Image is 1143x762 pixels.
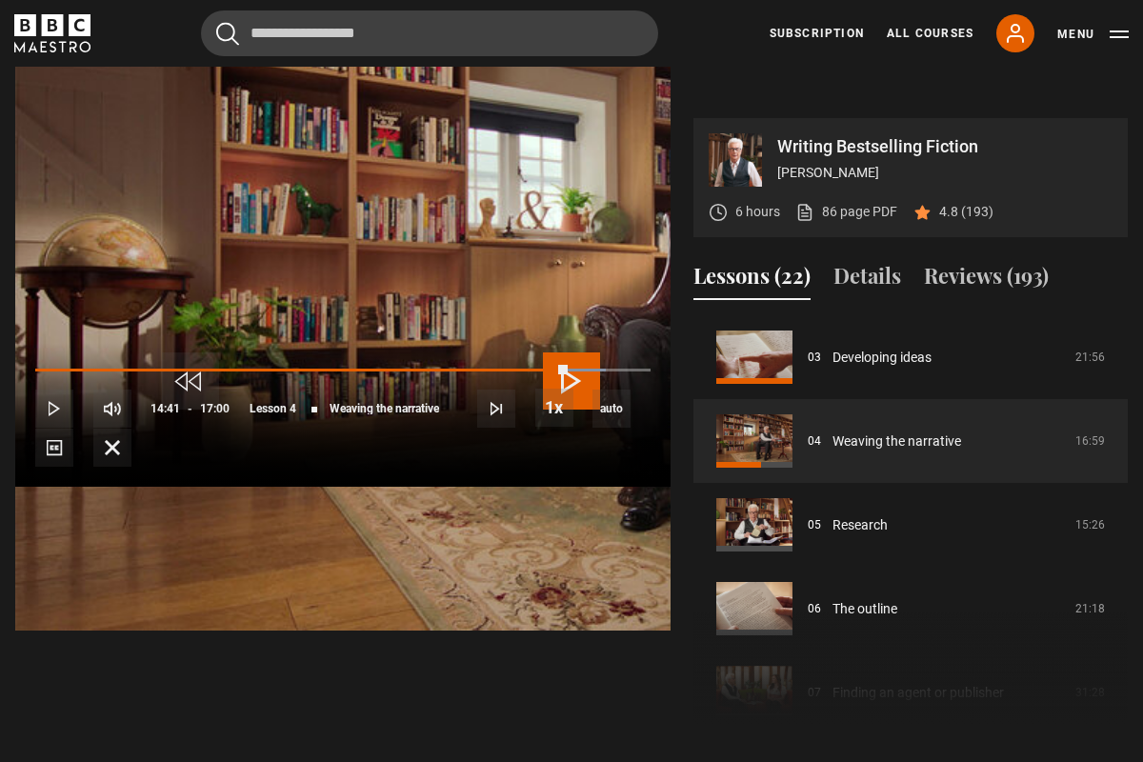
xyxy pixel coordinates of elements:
button: Toggle navigation [1057,25,1129,44]
button: Mute [93,390,131,428]
button: Play [35,390,73,428]
a: 86 page PDF [795,202,897,222]
span: 14:41 [150,391,180,426]
a: The outline [832,599,897,619]
span: Weaving the narrative [330,403,439,414]
div: Progress Bar [35,369,651,372]
span: Lesson 4 [250,403,296,414]
a: Research [832,515,888,535]
p: Writing Bestselling Fiction [777,138,1113,155]
video-js: Video Player [15,118,671,487]
input: Search [201,10,658,56]
a: Subscription [770,25,864,42]
button: Playback Rate [535,389,573,427]
button: Fullscreen [93,429,131,467]
span: auto [592,390,631,428]
p: 4.8 (193) [939,202,993,222]
a: All Courses [887,25,973,42]
svg: BBC Maestro [14,14,90,52]
a: Weaving the narrative [832,431,961,451]
p: 6 hours [735,202,780,222]
p: [PERSON_NAME] [777,163,1113,183]
button: Reviews (193) [924,260,1049,300]
button: Lessons (22) [693,260,811,300]
button: Details [833,260,901,300]
button: Next Lesson [477,390,515,428]
div: Current quality: 720p [592,390,631,428]
span: 17:00 [200,391,230,426]
button: Submit the search query [216,22,239,46]
a: Developing ideas [832,348,932,368]
button: Captions [35,429,73,467]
